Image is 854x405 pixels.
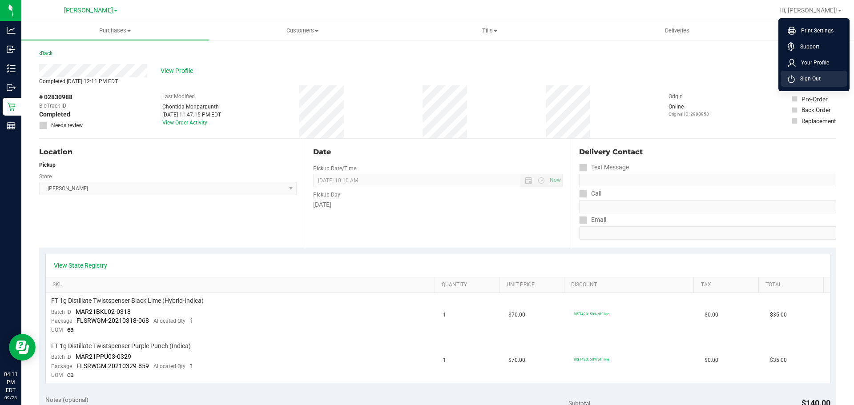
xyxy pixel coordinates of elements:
span: Support [795,42,819,51]
a: Tax [701,281,755,289]
label: Origin [669,92,683,100]
input: Format: (999) 999-9999 [579,174,836,187]
span: FT 1g Distillate Twistspenser Purple Punch (Indica) [51,342,191,350]
inline-svg: Outbound [7,83,16,92]
inline-svg: Inventory [7,64,16,73]
li: Sign Out [781,71,847,87]
iframe: Resource center [9,334,36,361]
span: Batch ID [51,354,71,360]
label: Email [579,213,606,226]
span: UOM [51,372,63,378]
span: $35.00 [770,356,787,365]
a: View Order Activity [162,120,207,126]
span: Completed [39,110,70,119]
span: 1 [443,356,446,365]
span: ea [67,371,74,378]
span: $70.00 [508,311,525,319]
span: Allocated Qty [153,363,185,369]
span: [PERSON_NAME] [64,7,113,14]
div: Chontida Monparpunth [162,103,221,111]
span: FLSRWGM-20210329-859 [77,362,149,369]
div: Online [669,103,713,117]
div: Location [39,147,297,157]
span: FT 1g Distillate Twistspenser Black Lime (Hybrid-Indica) [51,297,204,305]
span: 1 [190,317,193,324]
span: ea [67,326,74,333]
label: Store [39,172,52,180]
label: Text Message [579,161,629,174]
a: View State Registry [54,261,107,270]
span: Package [51,363,72,369]
span: MAR21BKL02-0318 [76,308,131,315]
span: 1 [443,311,446,319]
a: Tills [396,21,583,40]
span: View Profile [161,66,196,76]
a: Discount [571,281,690,289]
strong: Pickup [39,162,56,168]
span: Hi, [PERSON_NAME]! [779,7,837,14]
span: Deliveries [653,27,701,35]
a: Back [39,50,52,56]
span: MAR21PPU03-0329 [76,353,131,360]
a: Support [788,42,844,51]
span: Allocated Qty [153,318,185,324]
a: Purchases [21,21,209,40]
span: $0.00 [705,311,718,319]
span: Notes (optional) [45,396,89,403]
label: Last Modified [162,92,195,100]
div: Date [313,147,562,157]
p: 09/25 [4,394,17,401]
p: Original ID: 2908958 [669,111,713,117]
label: Pickup Date/Time [313,164,356,172]
span: UOM [51,327,63,333]
span: Your Profile [796,58,829,67]
span: FLSRWGM-20210318-068 [77,317,149,324]
span: - [70,102,71,110]
a: Deliveries [584,21,771,40]
div: [DATE] 11:47:15 PM EDT [162,111,221,119]
label: Pickup Day [313,191,340,199]
span: BioTrack ID: [39,102,68,110]
a: Quantity [442,281,496,289]
div: Replacement [802,116,836,125]
span: Print Settings [796,26,834,35]
div: Delivery Contact [579,147,836,157]
span: Sign Out [795,74,821,83]
a: SKU [52,281,431,289]
span: Purchases [21,27,209,35]
div: Pre-Order [802,95,828,104]
div: [DATE] [313,200,562,209]
span: Completed [DATE] 12:11 PM EDT [39,78,118,84]
inline-svg: Analytics [7,26,16,35]
span: $0.00 [705,356,718,365]
span: Batch ID [51,309,71,315]
span: Customers [209,27,395,35]
inline-svg: Retail [7,102,16,111]
span: 1 [190,362,193,369]
span: DIST420: 50% off line [574,312,609,316]
span: $70.00 [508,356,525,365]
div: Back Order [802,105,831,114]
label: Call [579,187,601,200]
span: Tills [396,27,583,35]
span: # 02830988 [39,92,73,102]
input: Format: (999) 999-9999 [579,200,836,213]
span: Needs review [51,121,83,129]
a: Customers [209,21,396,40]
inline-svg: Reports [7,121,16,130]
span: DIST420: 50% off line [574,357,609,361]
span: $35.00 [770,311,787,319]
a: Total [765,281,820,289]
a: Unit Price [507,281,561,289]
span: Package [51,318,72,324]
p: 04:11 PM EDT [4,370,17,394]
inline-svg: Inbound [7,45,16,54]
